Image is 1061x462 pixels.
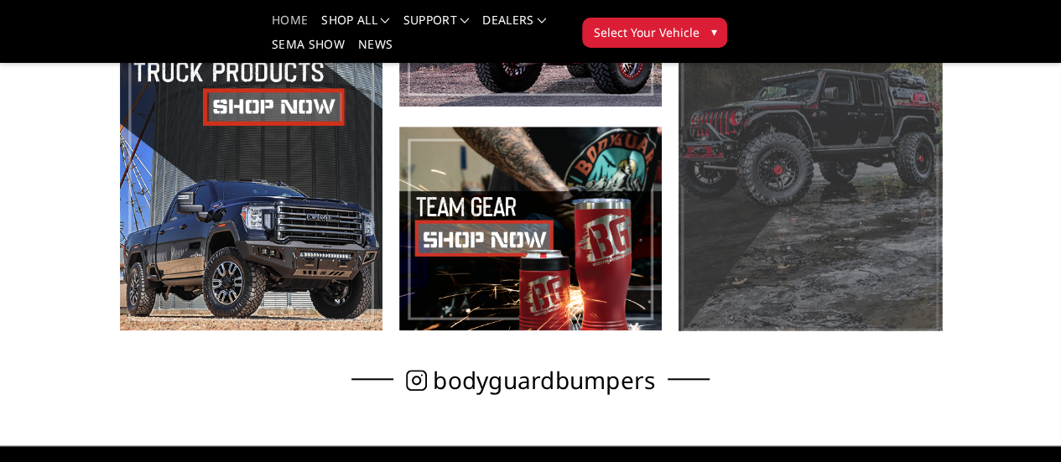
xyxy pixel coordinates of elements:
span: Select Your Vehicle [593,23,699,41]
button: Select Your Vehicle [582,18,727,48]
a: News [358,39,393,63]
span: ▾ [710,23,716,40]
a: SEMA Show [272,39,345,63]
a: Dealers [482,14,546,39]
a: Home [272,14,308,39]
a: Support [403,14,469,39]
iframe: Chat Widget [977,382,1061,462]
a: shop all [321,14,389,39]
span: bodyguardbumpers [433,371,655,389]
